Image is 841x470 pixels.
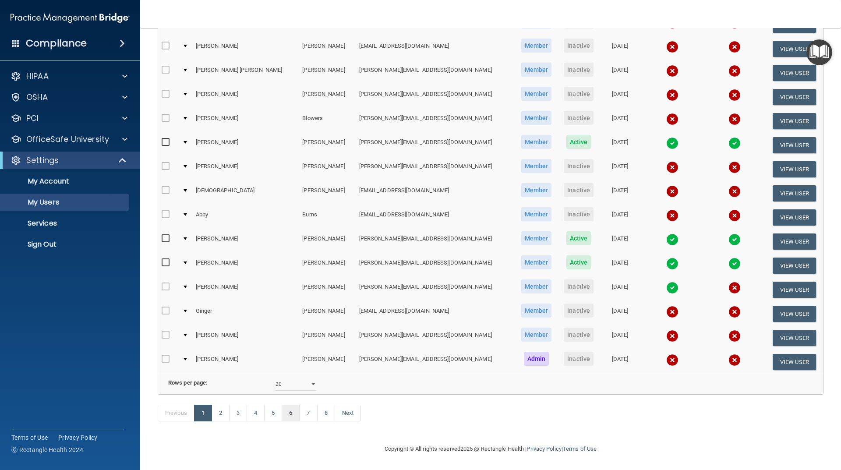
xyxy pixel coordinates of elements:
button: View User [773,137,816,153]
p: My Account [6,177,125,186]
a: Privacy Policy [527,445,561,452]
a: 5 [264,405,282,421]
img: tick.e7d51cea.svg [666,233,678,246]
td: [PERSON_NAME] [192,133,299,157]
td: [PERSON_NAME] [PERSON_NAME] [192,61,299,85]
img: cross.ca9f0e7f.svg [728,354,741,366]
a: Previous [158,405,194,421]
button: View User [773,65,816,81]
td: [DATE] [600,278,641,302]
td: [DATE] [600,181,641,205]
td: Blowers [299,109,355,133]
b: Rows per page: [168,379,208,386]
button: View User [773,41,816,57]
h4: Compliance [26,37,87,49]
td: [PERSON_NAME] [192,230,299,254]
td: [PERSON_NAME] [299,278,355,302]
p: OfficeSafe University [26,134,109,145]
span: Ⓒ Rectangle Health 2024 [11,445,83,454]
a: Privacy Policy [58,433,98,442]
span: Active [566,255,591,269]
td: [DATE] [600,326,641,350]
img: cross.ca9f0e7f.svg [728,65,741,77]
img: PMB logo [11,9,130,27]
td: [PERSON_NAME][EMAIL_ADDRESS][DOMAIN_NAME] [356,350,515,374]
img: cross.ca9f0e7f.svg [728,330,741,342]
td: [PERSON_NAME] [192,350,299,374]
a: OfficeSafe University [11,134,127,145]
img: cross.ca9f0e7f.svg [728,209,741,222]
td: [PERSON_NAME] [299,37,355,61]
td: [PERSON_NAME] [299,350,355,374]
td: [PERSON_NAME] [192,37,299,61]
img: tick.e7d51cea.svg [666,258,678,270]
a: OSHA [11,92,127,102]
button: View User [773,282,816,298]
a: PCI [11,113,127,124]
td: [DATE] [600,157,641,181]
button: View User [773,258,816,274]
td: [PERSON_NAME] [299,133,355,157]
button: View User [773,330,816,346]
td: [PERSON_NAME] [299,254,355,278]
td: [PERSON_NAME][EMAIL_ADDRESS][DOMAIN_NAME] [356,133,515,157]
span: Inactive [564,87,594,101]
button: View User [773,161,816,177]
img: cross.ca9f0e7f.svg [666,89,678,101]
td: [PERSON_NAME] [192,109,299,133]
span: Inactive [564,304,594,318]
a: Terms of Use [11,433,48,442]
p: OSHA [26,92,48,102]
img: cross.ca9f0e7f.svg [728,113,741,125]
a: 6 [282,405,300,421]
span: Inactive [564,183,594,197]
td: [PERSON_NAME] [192,85,299,109]
span: Member [521,328,552,342]
button: View User [773,113,816,129]
span: Inactive [564,352,594,366]
td: [DATE] [600,350,641,374]
button: View User [773,233,816,250]
td: [PERSON_NAME][EMAIL_ADDRESS][DOMAIN_NAME] [356,157,515,181]
span: Member [521,87,552,101]
td: [EMAIL_ADDRESS][DOMAIN_NAME] [356,37,515,61]
button: Open Resource Center [806,39,832,65]
td: [DATE] [600,230,641,254]
img: tick.e7d51cea.svg [666,137,678,149]
img: cross.ca9f0e7f.svg [728,161,741,173]
td: [DATE] [600,302,641,326]
td: [PERSON_NAME] [299,85,355,109]
span: Member [521,183,552,197]
p: HIPAA [26,71,49,81]
a: 3 [229,405,247,421]
td: [PERSON_NAME] [299,61,355,85]
img: cross.ca9f0e7f.svg [728,185,741,198]
span: Inactive [564,111,594,125]
div: Copyright © All rights reserved 2025 @ Rectangle Health | | [331,435,650,463]
a: 8 [317,405,335,421]
a: Next [335,405,361,421]
button: View User [773,306,816,322]
td: Ginger [192,302,299,326]
td: Burns [299,205,355,230]
img: cross.ca9f0e7f.svg [666,330,678,342]
span: Admin [524,352,549,366]
td: [PERSON_NAME] [192,326,299,350]
a: 7 [299,405,317,421]
span: Member [521,279,552,293]
td: [DATE] [600,205,641,230]
td: [PERSON_NAME] [299,302,355,326]
img: cross.ca9f0e7f.svg [666,209,678,222]
td: [PERSON_NAME] [192,278,299,302]
p: Services [6,219,125,228]
td: [DATE] [600,254,641,278]
span: Member [521,255,552,269]
img: cross.ca9f0e7f.svg [666,161,678,173]
img: cross.ca9f0e7f.svg [728,306,741,318]
span: Inactive [564,63,594,77]
a: Settings [11,155,127,166]
span: Active [566,231,591,245]
img: cross.ca9f0e7f.svg [666,41,678,53]
img: cross.ca9f0e7f.svg [728,41,741,53]
span: Member [521,231,552,245]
